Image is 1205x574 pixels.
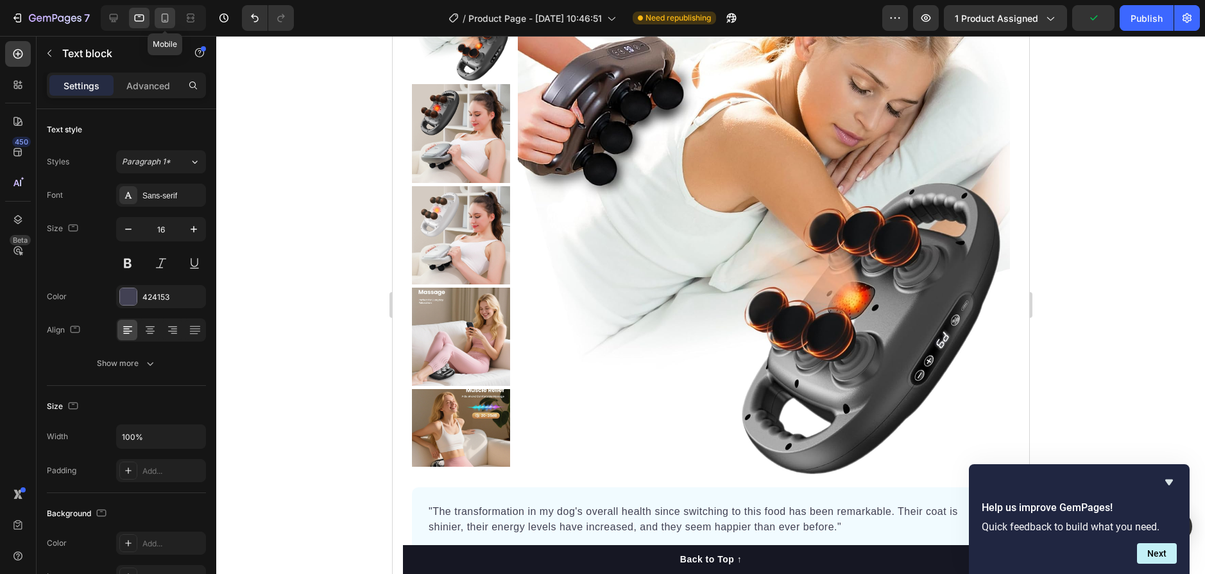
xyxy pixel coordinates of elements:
div: Help us improve GemPages! [982,474,1177,564]
div: Size [47,220,81,238]
div: Font [47,189,63,201]
input: Auto [117,425,205,448]
div: Styles [47,156,69,168]
p: Text block [62,46,171,61]
button: Paragraph 1* [116,150,206,173]
button: Show more [47,352,206,375]
div: 450 [12,137,31,147]
div: Size [47,398,81,415]
div: Align [47,322,83,339]
div: Color [47,291,67,302]
span: / [463,12,466,25]
div: Color [47,537,67,549]
p: 7 [84,10,90,26]
button: Next question [1137,543,1177,564]
div: Undo/Redo [242,5,294,31]
div: Width [47,431,68,442]
div: Padding [47,465,76,476]
span: Need republishing [645,12,711,24]
div: Text style [47,124,82,135]
span: Product Page - [DATE] 10:46:51 [468,12,602,25]
div: Show more [97,357,157,370]
button: Hide survey [1161,474,1177,490]
p: Advanced [126,79,170,92]
div: Publish [1131,12,1163,25]
button: 7 [5,5,96,31]
button: 1 product assigned [944,5,1067,31]
span: Paragraph 1* [122,156,171,168]
iframe: Design area [393,36,1029,574]
h2: Help us improve GemPages! [982,500,1177,516]
span: 1 product assigned [955,12,1038,25]
button: Publish [1120,5,1174,31]
div: Add... [142,465,203,477]
div: 424153 [142,291,203,303]
p: Settings [64,79,99,92]
div: Add... [142,538,203,550]
div: Beta [10,235,31,245]
div: Sans-serif [142,190,203,202]
p: Quick feedback to build what you need. [982,521,1177,533]
div: Background [47,505,109,523]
